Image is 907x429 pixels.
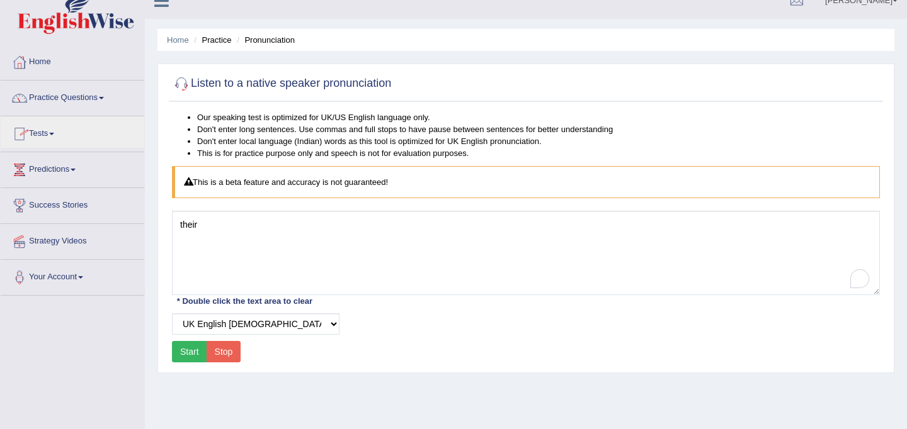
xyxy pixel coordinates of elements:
a: Home [167,35,189,45]
li: Pronunciation [234,34,295,46]
a: Strategy Videos [1,224,144,255]
li: Don't enter long sentences. Use commas and full stops to have pause between sentences for better ... [197,123,880,135]
a: Tests [1,116,144,148]
h2: Listen to a native speaker pronunciation [172,74,391,93]
li: Don't enter local language (Indian) words as this tool is optimized for UK English pronunciation. [197,135,880,147]
div: * Double click the text area to clear [172,294,317,308]
button: Start [172,341,207,362]
textarea: To enrich screen reader interactions, please activate Accessibility in Grammarly extension settings [172,211,880,295]
li: Practice [191,34,231,46]
div: This is a beta feature and accuracy is not guaranteed! [172,166,880,198]
a: Home [1,45,144,76]
a: Success Stories [1,188,144,220]
button: Stop [207,341,241,362]
a: Predictions [1,152,144,184]
li: This is for practice purpose only and speech is not for evaluation purposes. [197,147,880,159]
li: Our speaking test is optimized for UK/US English language only. [197,111,880,123]
a: Practice Questions [1,81,144,112]
a: Your Account [1,260,144,291]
